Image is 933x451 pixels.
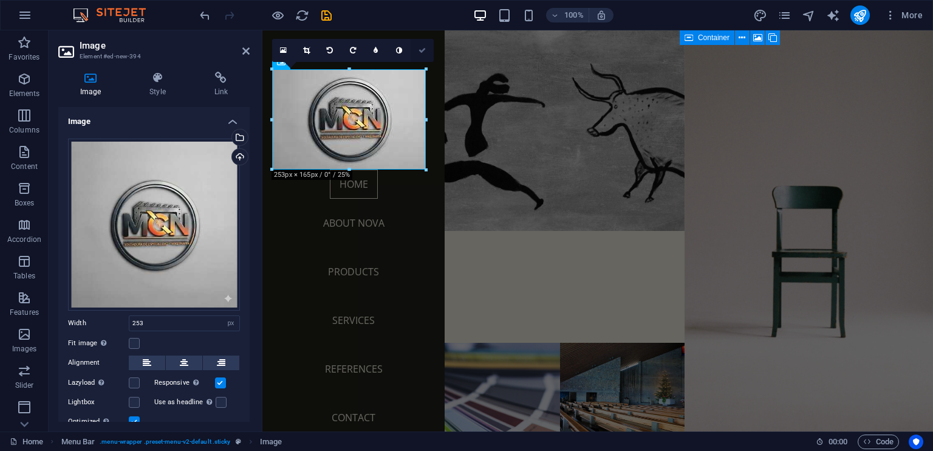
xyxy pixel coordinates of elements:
[80,40,250,51] h2: Image
[863,435,894,449] span: Code
[68,356,129,370] label: Alignment
[100,435,230,449] span: . menu-wrapper .preset-menu-v2-default .sticky
[70,8,161,22] img: Editor Logo
[9,89,40,98] p: Elements
[61,435,282,449] nav: breadcrumb
[802,9,816,22] i: Navigator
[880,5,928,25] button: More
[198,9,212,22] i: Undo: Change image (Ctrl+Z)
[12,344,37,354] p: Images
[68,415,129,429] label: Optimized
[128,72,192,97] h4: Style
[837,437,839,446] span: :
[272,39,295,62] a: Select files from the file manager, stock photos, or upload file(s)
[802,8,816,22] button: navigator
[68,336,129,351] label: Fit image
[909,435,923,449] button: Usercentrics
[7,235,41,244] p: Accordion
[853,9,867,22] i: Publish
[236,438,241,445] i: This element is a customizable preset
[58,107,250,129] h4: Image
[564,8,584,22] h6: 100%
[154,376,215,390] label: Responsive
[68,139,240,311] div: IMG-20251006-WA0120-Dmnu4S90kE3Q3K__ZGNVsw.jpg
[15,380,34,390] p: Slider
[9,52,39,62] p: Favorites
[295,8,309,22] button: reload
[388,39,411,62] a: Greyscale
[341,39,364,62] a: Rotate right 90°
[698,34,730,41] span: Container
[11,162,38,171] p: Content
[596,10,607,21] i: On resize automatically adjust zoom level to fit chosen device.
[826,8,841,22] button: text_generator
[319,8,333,22] button: save
[58,72,128,97] h4: Image
[80,51,225,62] h3: Element #ed-new-394
[260,435,282,449] span: Click to select. Double-click to edit
[826,9,840,22] i: AI Writer
[858,435,899,449] button: Code
[13,271,35,281] p: Tables
[777,9,791,22] i: Pages (Ctrl+Alt+S)
[829,435,847,449] span: 00 00
[546,8,589,22] button: 100%
[10,308,39,317] p: Features
[753,8,768,22] button: design
[753,9,767,22] i: Design (Ctrl+Alt+Y)
[197,8,212,22] button: undo
[193,72,250,97] h4: Link
[154,395,216,410] label: Use as headline
[173,182,422,306] a: AboutNOVA
[318,39,341,62] a: Rotate left 90°
[884,9,923,21] span: More
[68,395,129,410] label: Lightbox
[61,435,95,449] span: Click to select. Double-click to edit
[68,320,129,326] label: Width
[411,39,434,62] a: Confirm ( Ctrl ⏎ )
[777,8,792,22] button: pages
[15,198,35,208] p: Boxes
[10,435,43,449] a: Click to cancel selection. Double-click to open Pages
[364,39,388,62] a: Blur
[295,39,318,62] a: Crop mode
[816,435,848,449] h6: Session time
[850,5,870,25] button: publish
[68,376,129,390] label: Lazyload
[9,125,39,135] p: Columns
